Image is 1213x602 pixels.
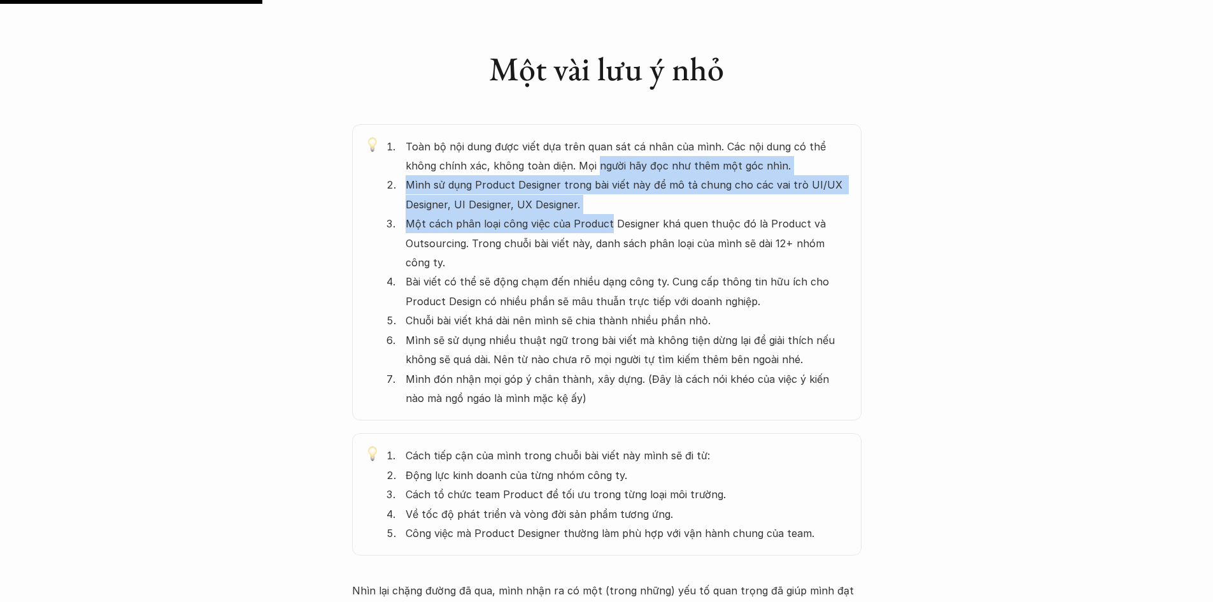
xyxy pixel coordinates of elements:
p: Toàn bộ nội dung được viết dựa trên quan sát cá nhân của mình. Các nội dung có thể không chính xá... [406,137,849,176]
p: Mình sử dụng Product Designer trong bài viết này để mô tả chung cho các vai trò UI/UX Designer, U... [406,175,849,214]
p: Một cách phân loại công việc của Product Designer khá quen thuộc đó là Product và Outsourcing. Tr... [406,214,849,272]
p: Cách tổ chức team Product để tối ưu trong từng loại môi trường. [406,485,849,504]
p: Mình sẽ sử dụng nhiều thuật ngữ trong bài viết mà không tiện dừng lại để giải thích nếu không sẽ ... [406,331,849,369]
p: Công việc mà Product Designer thường làm phù hợp với vận hành chung của team. [406,524,849,543]
p: Mình đón nhận mọi góp ý chân thành, xây dựng. (Đây là cách nói khéo của việc ý kiến nào mà ngổ ng... [406,369,849,408]
p: Động lực kinh doanh của từng nhóm công ty. [406,466,849,485]
p: Bài viết có thể sẽ động chạm đến nhiều dạng công ty. Cung cấp thông tin hữu ích cho Product Desig... [406,272,849,311]
p: Về tốc độ phát triển và vòng đời sản phẩm tương ứng. [406,505,849,524]
p: Chuỗi bài viết khá dài nên mình sẽ chia thành nhiều phần nhỏ. [406,311,849,330]
h2: Một vài lưu ý nhỏ [352,49,862,89]
p: Cách tiếp cận của mình trong chuỗi bài viết này mình sẽ đi từ: [406,446,849,465]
